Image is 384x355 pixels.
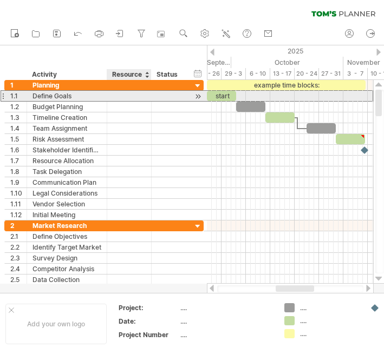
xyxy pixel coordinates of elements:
div: 3 - 7 [343,68,368,79]
div: October 2025 [231,57,343,68]
div: .... [180,303,271,312]
div: 1.4 [10,123,27,133]
div: 2 [10,220,27,231]
div: Planning [32,80,101,90]
div: Project: [119,303,178,312]
div: 1.2 [10,102,27,112]
div: example time blocks: [207,80,366,90]
div: Stakeholder Identification [32,145,101,155]
div: 27 - 31 [319,68,343,79]
div: 1.12 [10,210,27,220]
div: 1.6 [10,145,27,155]
div: 1.7 [10,156,27,166]
div: 1.11 [10,199,27,209]
div: 1.9 [10,177,27,187]
div: Budget Planning [32,102,101,112]
div: Activity [32,69,101,80]
div: 13 - 17 [270,68,295,79]
div: Legal Considerations [32,188,101,198]
div: Market Research [32,220,101,231]
div: Timeline Creation [32,112,101,123]
div: Initial Meeting [32,210,101,220]
div: Resource [112,69,145,80]
div: 1.3 [10,112,27,123]
div: Risk Assessment [32,134,101,144]
div: Identify Target Market [32,242,101,252]
div: Resource Allocation [32,156,101,166]
div: 1.10 [10,188,27,198]
div: .... [300,316,359,325]
div: Date: [119,317,178,326]
div: Define Goals [32,91,101,101]
div: 22 - 26 [197,68,222,79]
div: Add your own logo [5,304,107,344]
div: .... [300,303,359,312]
div: 6 - 10 [246,68,270,79]
div: 1.5 [10,134,27,144]
div: 1 [10,80,27,90]
div: 1.1 [10,91,27,101]
div: .... [180,330,271,339]
div: Task Delegation [32,166,101,177]
div: Define Objectives [32,231,101,242]
div: 1.8 [10,166,27,177]
div: 2.4 [10,264,27,274]
div: Vendor Selection [32,199,101,209]
div: Team Assignment [32,123,101,133]
div: 2.2 [10,242,27,252]
div: Status [157,69,180,80]
div: 2.1 [10,231,27,242]
div: scroll to activity [193,91,203,102]
div: start [207,91,236,101]
div: 20 - 24 [295,68,319,79]
div: Project Number [119,330,178,339]
div: .... [300,329,359,338]
div: 2.3 [10,253,27,263]
div: 29 - 3 [222,68,246,79]
div: Survey Design [32,253,101,263]
div: .... [180,317,271,326]
div: 2.5 [10,274,27,285]
div: Data Collection [32,274,101,285]
div: Competitor Analysis [32,264,101,274]
div: Communication Plan [32,177,101,187]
